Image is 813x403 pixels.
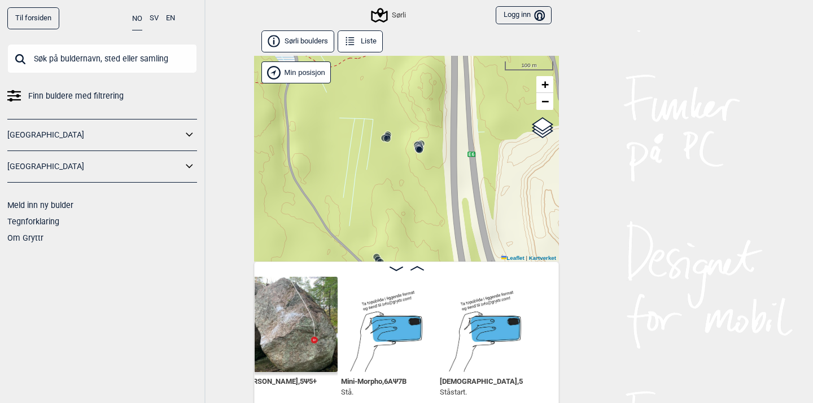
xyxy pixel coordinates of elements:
[150,7,159,29] button: SV
[532,116,553,140] a: Layers
[7,44,197,73] input: Søk på buldernavn, sted eller samling
[536,76,553,93] a: Zoom in
[242,375,317,386] span: [PERSON_NAME] , 5 Ψ 5+
[341,277,436,372] img: Noimage boulder
[242,387,317,398] p: Stå.
[166,7,175,29] button: EN
[338,30,383,52] button: Liste
[526,255,527,261] span: |
[7,7,59,29] a: Til forsiden
[440,277,535,372] img: Noimage boulder
[541,77,549,91] span: +
[440,375,523,386] span: [DEMOGRAPHIC_DATA] , 5
[341,375,406,386] span: Mini-Morpho , 6A Ψ 7B
[261,30,334,52] button: Sørli boulders
[132,7,142,30] button: NO
[536,93,553,110] a: Zoom out
[440,387,523,398] p: Ståstart.
[529,255,556,261] a: Kartverket
[373,8,406,22] div: Sørli
[496,6,552,25] button: Logg inn
[261,61,331,83] div: Vis min posisjon
[7,201,73,210] a: Meld inn ny bulder
[7,158,182,175] a: [GEOGRAPHIC_DATA]
[341,387,406,398] p: Stå.
[501,255,524,261] a: Leaflet
[242,277,338,372] img: Fetter Petter 211211
[505,61,553,70] div: 100 m
[7,88,197,104] a: Finn buldere med filtrering
[7,233,43,242] a: Om Gryttr
[7,127,182,143] a: [GEOGRAPHIC_DATA]
[541,94,549,108] span: −
[7,217,59,226] a: Tegnforklaring
[28,88,124,104] span: Finn buldere med filtrering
